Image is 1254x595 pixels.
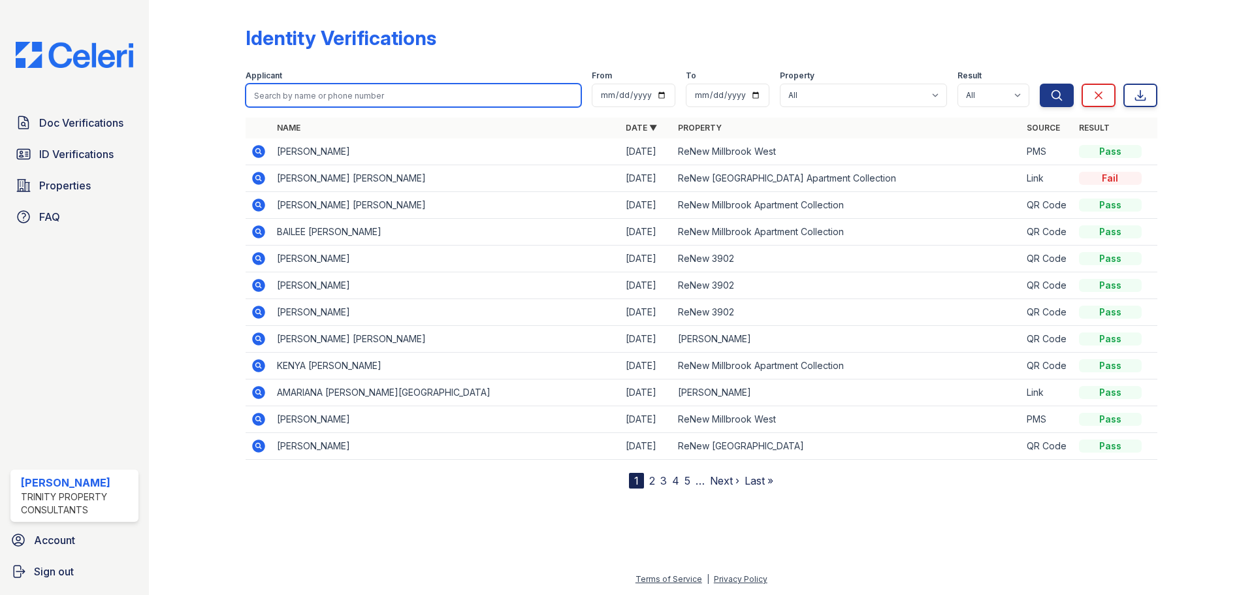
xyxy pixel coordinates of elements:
[1027,123,1060,133] a: Source
[272,272,620,299] td: [PERSON_NAME]
[673,246,1021,272] td: ReNew 3902
[1021,192,1074,219] td: QR Code
[1021,219,1074,246] td: QR Code
[673,406,1021,433] td: ReNew Millbrook West
[620,379,673,406] td: [DATE]
[673,433,1021,460] td: ReNew [GEOGRAPHIC_DATA]
[1079,386,1142,399] div: Pass
[272,138,620,165] td: [PERSON_NAME]
[39,115,123,131] span: Doc Verifications
[673,353,1021,379] td: ReNew Millbrook Apartment Collection
[272,246,620,272] td: [PERSON_NAME]
[672,474,679,487] a: 4
[673,219,1021,246] td: ReNew Millbrook Apartment Collection
[34,564,74,579] span: Sign out
[707,574,709,584] div: |
[1079,123,1110,133] a: Result
[1021,353,1074,379] td: QR Code
[673,326,1021,353] td: [PERSON_NAME]
[272,299,620,326] td: [PERSON_NAME]
[620,299,673,326] td: [DATE]
[39,146,114,162] span: ID Verifications
[1079,145,1142,158] div: Pass
[10,172,138,199] a: Properties
[1021,165,1074,192] td: Link
[1021,138,1074,165] td: PMS
[21,475,133,490] div: [PERSON_NAME]
[620,433,673,460] td: [DATE]
[10,204,138,230] a: FAQ
[696,473,705,489] span: …
[635,574,702,584] a: Terms of Service
[673,165,1021,192] td: ReNew [GEOGRAPHIC_DATA] Apartment Collection
[649,474,655,487] a: 2
[5,42,144,68] img: CE_Logo_Blue-a8612792a0a2168367f1c8372b55b34899dd931a85d93a1a3d3e32e68fde9ad4.png
[620,246,673,272] td: [DATE]
[272,406,620,433] td: [PERSON_NAME]
[957,71,982,81] label: Result
[629,473,644,489] div: 1
[1079,306,1142,319] div: Pass
[673,379,1021,406] td: [PERSON_NAME]
[272,192,620,219] td: [PERSON_NAME] [PERSON_NAME]
[620,165,673,192] td: [DATE]
[1079,225,1142,238] div: Pass
[1079,359,1142,372] div: Pass
[1021,406,1074,433] td: PMS
[5,558,144,585] a: Sign out
[592,71,612,81] label: From
[1021,272,1074,299] td: QR Code
[673,299,1021,326] td: ReNew 3902
[246,26,436,50] div: Identity Verifications
[684,474,690,487] a: 5
[272,219,620,246] td: BAILEE [PERSON_NAME]
[620,219,673,246] td: [DATE]
[5,527,144,553] a: Account
[780,71,814,81] label: Property
[272,379,620,406] td: AMARIANA [PERSON_NAME][GEOGRAPHIC_DATA]
[10,141,138,167] a: ID Verifications
[673,272,1021,299] td: ReNew 3902
[620,406,673,433] td: [DATE]
[246,84,581,107] input: Search by name or phone number
[745,474,773,487] a: Last »
[1079,199,1142,212] div: Pass
[673,192,1021,219] td: ReNew Millbrook Apartment Collection
[1079,413,1142,426] div: Pass
[10,110,138,136] a: Doc Verifications
[620,138,673,165] td: [DATE]
[1079,172,1142,185] div: Fail
[620,353,673,379] td: [DATE]
[714,574,767,584] a: Privacy Policy
[620,272,673,299] td: [DATE]
[277,123,300,133] a: Name
[34,532,75,548] span: Account
[660,474,667,487] a: 3
[272,353,620,379] td: KENYA [PERSON_NAME]
[272,326,620,353] td: [PERSON_NAME] [PERSON_NAME]
[1079,279,1142,292] div: Pass
[1021,433,1074,460] td: QR Code
[1079,252,1142,265] div: Pass
[686,71,696,81] label: To
[1021,379,1074,406] td: Link
[626,123,657,133] a: Date ▼
[620,326,673,353] td: [DATE]
[1021,246,1074,272] td: QR Code
[1021,299,1074,326] td: QR Code
[1079,440,1142,453] div: Pass
[21,490,133,517] div: Trinity Property Consultants
[620,192,673,219] td: [DATE]
[710,474,739,487] a: Next ›
[246,71,282,81] label: Applicant
[39,178,91,193] span: Properties
[272,433,620,460] td: [PERSON_NAME]
[678,123,722,133] a: Property
[1079,332,1142,346] div: Pass
[39,209,60,225] span: FAQ
[1021,326,1074,353] td: QR Code
[272,165,620,192] td: [PERSON_NAME] [PERSON_NAME]
[673,138,1021,165] td: ReNew Millbrook West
